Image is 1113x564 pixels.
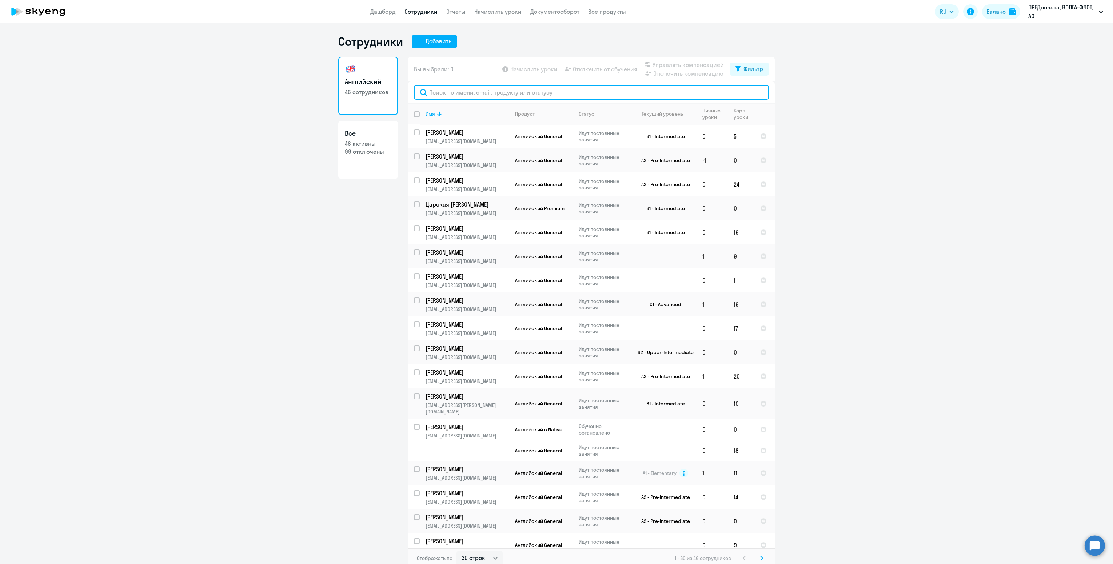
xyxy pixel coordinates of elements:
[426,344,508,352] p: [PERSON_NAME]
[446,8,466,15] a: Отчеты
[579,322,629,335] p: Идут постоянные занятия
[515,181,562,188] span: Английский General
[345,77,391,87] h3: Английский
[697,509,728,533] td: 0
[515,426,562,433] span: Английский с Native
[697,244,728,268] td: 1
[515,111,535,117] div: Продукт
[629,509,697,533] td: A2 - Pre-Intermediate
[426,489,508,497] p: [PERSON_NAME]
[515,373,562,380] span: Английский General
[697,533,728,557] td: 0
[697,340,728,364] td: 0
[579,154,629,167] p: Идут постоянные занятия
[426,128,508,136] p: [PERSON_NAME]
[728,340,754,364] td: 0
[629,485,697,509] td: A2 - Pre-Intermediate
[426,37,451,45] div: Добавить
[426,282,509,288] p: [EMAIL_ADDRESS][DOMAIN_NAME]
[579,423,629,436] p: Обучение остановлено
[515,253,562,260] span: Английский General
[734,107,754,120] div: Корп. уроки
[530,8,579,15] a: Документооборот
[642,111,683,117] div: Текущий уровень
[426,537,509,545] a: [PERSON_NAME]
[986,7,1006,16] div: Баланс
[515,325,562,332] span: Английский General
[728,533,754,557] td: 9
[579,226,629,239] p: Идут постоянные занятия
[743,64,763,73] div: Фильтр
[579,298,629,311] p: Идут постоянные занятия
[426,186,509,192] p: [EMAIL_ADDRESS][DOMAIN_NAME]
[426,152,508,160] p: [PERSON_NAME]
[728,419,754,440] td: 0
[579,515,629,528] p: Идут постоянные занятия
[515,400,562,407] span: Английский General
[579,539,629,552] p: Идут постоянные занятия
[697,148,728,172] td: -1
[515,494,562,500] span: Английский General
[728,461,754,485] td: 11
[370,8,396,15] a: Дашборд
[629,364,697,388] td: A2 - Pre-Intermediate
[426,423,509,431] a: [PERSON_NAME]
[629,340,697,364] td: B2 - Upper-Intermediate
[728,292,754,316] td: 19
[515,542,562,548] span: Английский General
[728,509,754,533] td: 0
[728,220,754,244] td: 16
[426,258,509,264] p: [EMAIL_ADDRESS][DOMAIN_NAME]
[426,423,508,431] p: [PERSON_NAME]
[730,63,769,76] button: Фильтр
[982,4,1020,19] button: Балансbalance
[426,465,509,473] a: [PERSON_NAME]
[338,34,403,49] h1: Сотрудники
[728,316,754,340] td: 17
[345,63,356,75] img: english
[579,397,629,410] p: Идут постоянные занятия
[426,138,509,144] p: [EMAIL_ADDRESS][DOMAIN_NAME]
[579,370,629,383] p: Идут постоянные занятия
[426,537,508,545] p: [PERSON_NAME]
[579,467,629,480] p: Идут постоянные занятия
[426,111,435,117] div: Имя
[412,35,457,48] button: Добавить
[1025,3,1107,20] button: ПРЕДоплата, ВОЛГА-ФЛОТ, АО
[1028,3,1096,20] p: ПРЕДоплата, ВОЛГА-ФЛОТ, АО
[426,128,509,136] a: [PERSON_NAME]
[426,296,509,304] a: [PERSON_NAME]
[426,547,509,553] p: [EMAIL_ADDRESS][DOMAIN_NAME]
[579,444,629,457] p: Идут постоянные занятия
[629,388,697,419] td: B1 - Intermediate
[588,8,626,15] a: Все продукты
[426,296,508,304] p: [PERSON_NAME]
[426,368,509,376] a: [PERSON_NAME]
[426,489,509,497] a: [PERSON_NAME]
[1009,8,1016,15] img: balance
[426,234,509,240] p: [EMAIL_ADDRESS][DOMAIN_NAME]
[579,178,629,191] p: Идут постоянные занятия
[697,172,728,196] td: 0
[629,172,697,196] td: A2 - Pre-Intermediate
[426,200,509,208] a: Царская [PERSON_NAME]
[345,148,391,156] p: 99 отключены
[426,432,509,439] p: [EMAIL_ADDRESS][DOMAIN_NAME]
[515,301,562,308] span: Английский General
[338,57,398,115] a: Английский46 сотрудников
[697,268,728,292] td: 0
[426,176,509,184] a: [PERSON_NAME]
[426,330,509,336] p: [EMAIL_ADDRESS][DOMAIN_NAME]
[629,292,697,316] td: C1 - Advanced
[579,274,629,287] p: Идут постоянные занятия
[697,124,728,148] td: 0
[697,316,728,340] td: 0
[426,248,509,256] a: [PERSON_NAME]
[338,121,398,179] a: Все46 активны99 отключены
[414,65,454,73] span: Вы выбрали: 0
[426,354,509,360] p: [EMAIL_ADDRESS][DOMAIN_NAME]
[643,470,677,476] span: A1 - Elementary
[728,244,754,268] td: 9
[935,4,959,19] button: RU
[728,124,754,148] td: 5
